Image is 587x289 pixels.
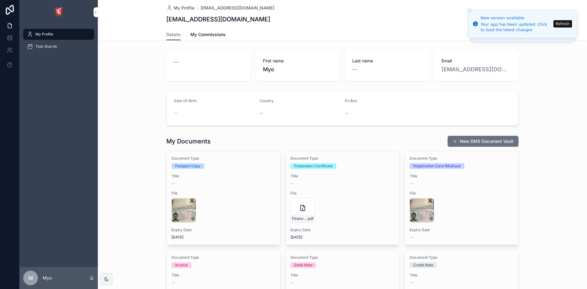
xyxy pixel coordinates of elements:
[166,5,194,11] a: My Profile
[43,275,52,281] p: Myo
[413,262,433,268] div: Credit Note
[174,98,197,103] span: Date Of Birth
[260,110,263,116] span: --
[481,15,552,21] div: New version available
[307,216,313,221] span: .pdf
[54,7,64,17] img: App logo
[166,137,211,146] h1: My Documents
[35,32,53,37] span: My Profile
[553,20,572,28] button: Refresh
[172,228,275,232] span: Expiry Date
[410,235,413,240] span: --
[166,31,181,38] span: Details
[345,110,349,116] span: --
[441,58,511,64] span: Email
[292,216,307,221] span: Finance_Declaration_Form_PkC1NpVDRtcf
[404,151,519,245] a: Document TypeRegistration Card (Mulkiya)Title--FileExpiry Date--
[172,156,275,161] span: Document Type
[345,98,357,103] span: Po Box
[410,280,413,285] span: --
[23,29,94,40] a: My Profile
[352,58,422,64] span: Last name
[481,22,552,33] div: Your app has been updated. Click to load the latest changes
[290,235,394,240] span: [DATE]
[263,58,333,64] span: First name
[352,65,357,74] span: --
[172,181,175,186] span: --
[35,44,57,49] span: Task Boards
[410,273,513,278] span: Title
[172,255,275,260] span: Document Type
[448,136,519,147] button: New DMS Document Vault
[166,15,270,24] h1: [EMAIL_ADDRESS][DOMAIN_NAME]
[290,273,394,278] span: Title
[166,29,181,41] a: Details
[294,163,333,169] div: Possession Certificate
[410,156,513,161] span: Document Type
[172,280,175,285] span: --
[410,191,513,196] span: File
[172,273,275,278] span: Title
[172,174,275,179] span: Title
[441,65,511,74] a: [EMAIL_ADDRESS][DOMAIN_NAME]
[23,41,94,52] a: Task Boards
[201,5,274,11] a: [EMAIL_ADDRESS][DOMAIN_NAME]
[190,31,226,38] span: My Commissions
[290,156,394,161] span: Document Type
[263,65,333,74] span: Myo
[172,235,275,240] span: [DATE]
[190,29,226,41] a: My Commissions
[294,262,312,268] div: Debit Note
[290,181,294,186] span: --
[175,163,201,169] div: Passport Copy
[290,228,394,232] span: Expiry Date
[467,8,473,14] button: Close toast
[20,24,98,60] div: scrollable content
[413,163,461,169] div: Registration Card (Mulkiya)
[285,151,399,245] a: Document TypePossession CertificateTitle--FileFinance_Declaration_Form_PkC1NpVDRtcf.pdfExpiry Dat...
[166,151,280,245] a: Document TypePassport CopyTitle--FileExpiry Date[DATE]
[174,58,179,66] span: --
[290,280,294,285] span: --
[174,5,194,11] span: My Profile
[260,98,274,103] span: Country
[410,174,513,179] span: Title
[410,181,413,186] span: --
[28,274,33,282] span: M
[290,255,394,260] span: Document Type
[172,191,275,196] span: File
[175,262,188,268] div: Invoice
[174,110,178,116] span: --
[410,228,513,232] span: Expiry Date
[290,174,394,179] span: Title
[290,191,394,196] span: File
[410,255,513,260] span: Document Type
